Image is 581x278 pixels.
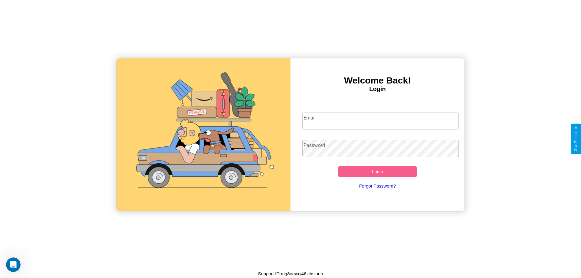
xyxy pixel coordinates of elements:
h4: Login [290,86,464,93]
a: Forgot Password? [299,177,456,195]
button: Login [338,166,417,177]
iframe: Intercom live chat [6,257,21,272]
h3: Welcome Back! [290,75,464,86]
img: gif [117,58,290,211]
p: Support ID: mg8ouvxij46zibsjuep [258,270,323,278]
div: Give Feedback [574,127,578,151]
